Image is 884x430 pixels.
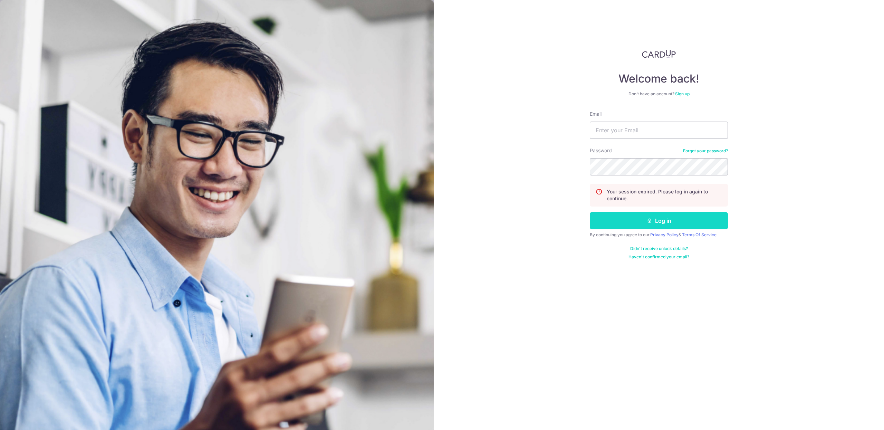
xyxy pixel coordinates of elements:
[630,246,688,251] a: Didn't receive unlock details?
[590,122,728,139] input: Enter your Email
[628,254,689,260] a: Haven't confirmed your email?
[607,188,722,202] p: Your session expired. Please log in again to continue.
[590,232,728,238] div: By continuing you agree to our &
[683,148,728,154] a: Forgot your password?
[682,232,717,237] a: Terms Of Service
[590,212,728,229] button: Log in
[590,111,602,117] label: Email
[675,91,690,96] a: Sign up
[590,147,612,154] label: Password
[642,50,676,58] img: CardUp Logo
[590,91,728,97] div: Don’t have an account?
[650,232,679,237] a: Privacy Policy
[590,72,728,86] h4: Welcome back!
